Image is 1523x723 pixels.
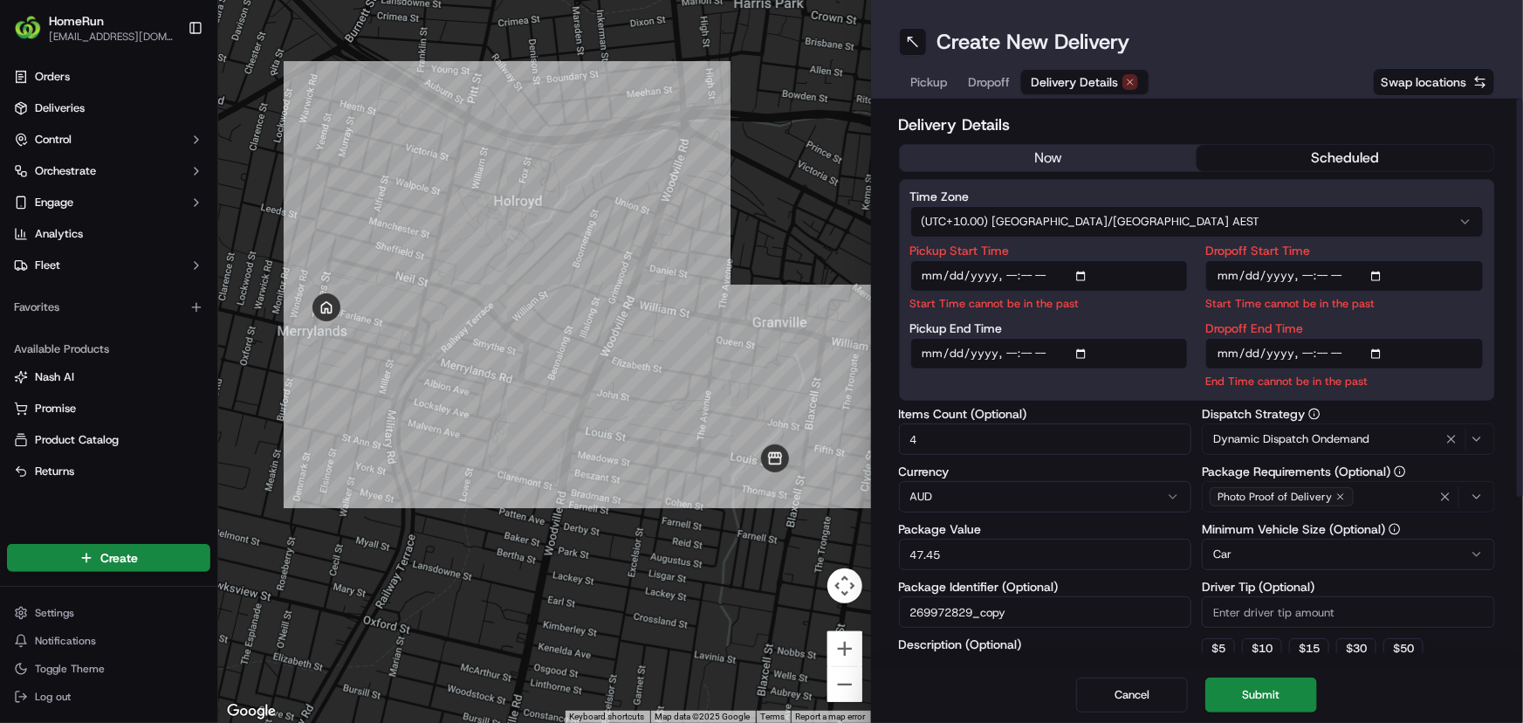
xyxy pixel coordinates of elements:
[35,258,60,273] span: Fleet
[7,126,210,154] button: Control
[1389,523,1401,535] button: Minimum Vehicle Size (Optional)
[7,685,210,709] button: Log out
[1202,523,1495,535] label: Minimum Vehicle Size (Optional)
[1202,408,1495,420] label: Dispatch Strategy
[7,63,210,91] a: Orders
[35,606,74,620] span: Settings
[35,163,96,179] span: Orchestrate
[7,157,210,185] button: Orchestrate
[7,395,210,423] button: Promise
[899,581,1192,593] label: Package Identifier (Optional)
[570,711,645,723] button: Keyboard shortcuts
[1032,73,1119,91] span: Delivery Details
[35,69,70,85] span: Orders
[1205,244,1484,257] label: Dropoff Start Time
[1383,638,1424,659] button: $50
[761,712,786,721] a: Terms (opens in new tab)
[7,629,210,653] button: Notifications
[1373,68,1495,96] button: Swap locations
[969,73,1011,91] span: Dropoff
[910,295,1189,312] p: Start Time cannot be in the past
[1289,638,1329,659] button: $15
[7,363,210,391] button: Nash AI
[899,113,1496,137] h2: Delivery Details
[7,458,210,485] button: Returns
[1205,295,1484,312] p: Start Time cannot be in the past
[7,189,210,217] button: Engage
[1336,638,1376,659] button: $30
[1202,423,1495,455] button: Dynamic Dispatch Ondemand
[35,401,76,417] span: Promise
[899,638,1192,651] label: Description (Optional)
[899,596,1192,628] input: Enter package identifier
[7,220,210,248] a: Analytics
[899,408,1192,420] label: Items Count (Optional)
[1197,145,1494,171] button: scheduled
[7,657,210,681] button: Toggle Theme
[1205,373,1484,389] p: End Time cannot be in the past
[7,601,210,625] button: Settings
[1394,465,1406,478] button: Package Requirements (Optional)
[35,432,119,448] span: Product Catalog
[14,401,203,417] a: Promise
[35,464,74,479] span: Returns
[35,132,72,148] span: Control
[1205,322,1484,334] label: Dropoff End Time
[14,432,203,448] a: Product Catalog
[35,662,105,676] span: Toggle Theme
[35,369,74,385] span: Nash AI
[1213,431,1369,447] span: Dynamic Dispatch Ondemand
[827,568,862,603] button: Map camera controls
[35,690,71,704] span: Log out
[49,30,174,44] button: [EMAIL_ADDRESS][DOMAIN_NAME]
[35,634,96,648] span: Notifications
[1202,465,1495,478] label: Package Requirements (Optional)
[35,226,83,242] span: Analytics
[796,712,866,721] a: Report a map error
[1381,73,1466,91] span: Swap locations
[899,423,1192,455] input: Enter number of items
[35,195,73,210] span: Engage
[910,190,1485,203] label: Time Zone
[49,12,104,30] button: HomeRun
[7,293,210,321] div: Favorites
[7,544,210,572] button: Create
[1076,678,1188,713] button: Cancel
[911,73,948,91] span: Pickup
[827,631,862,666] button: Zoom in
[100,549,138,567] span: Create
[937,28,1130,56] h1: Create New Delivery
[1202,581,1495,593] label: Driver Tip (Optional)
[899,523,1192,535] label: Package Value
[899,539,1192,570] input: Enter package value
[1202,638,1235,659] button: $5
[35,100,85,116] span: Deliveries
[1202,596,1495,628] input: Enter driver tip amount
[14,369,203,385] a: Nash AI
[827,667,862,702] button: Zoom out
[7,335,210,363] div: Available Products
[655,712,751,721] span: Map data ©2025 Google
[7,94,210,122] a: Deliveries
[1242,638,1282,659] button: $10
[910,244,1189,257] label: Pickup Start Time
[1218,490,1332,504] span: Photo Proof of Delivery
[7,251,210,279] button: Fleet
[900,145,1197,171] button: now
[910,322,1189,334] label: Pickup End Time
[7,7,181,49] button: HomeRunHomeRun[EMAIL_ADDRESS][DOMAIN_NAME]
[14,464,203,479] a: Returns
[1202,481,1495,513] button: Photo Proof of Delivery
[14,14,42,42] img: HomeRun
[223,700,280,723] img: Google
[7,426,210,454] button: Product Catalog
[223,700,280,723] a: Open this area in Google Maps (opens a new window)
[1205,678,1317,713] button: Submit
[1308,408,1321,420] button: Dispatch Strategy
[899,465,1192,478] label: Currency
